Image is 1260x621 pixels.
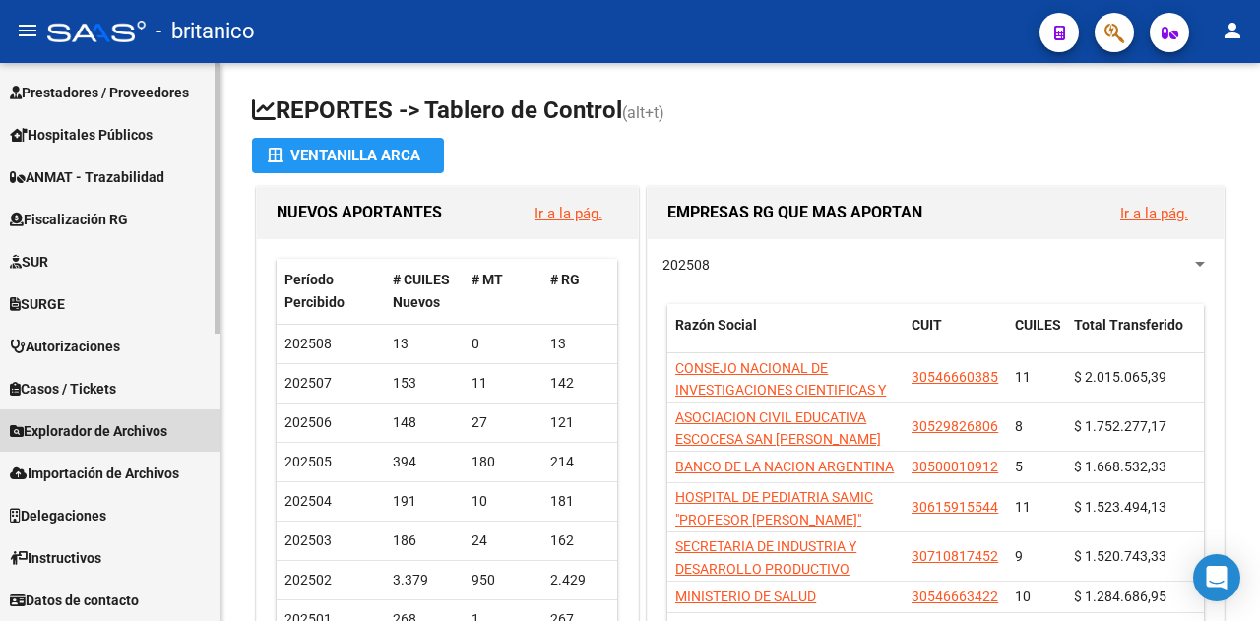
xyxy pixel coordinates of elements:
span: CUIT [912,317,942,333]
div: 24 [472,529,535,552]
span: - britanico [156,10,255,53]
span: 30546660385 [912,369,998,385]
datatable-header-cell: # RG [542,259,621,324]
div: 10 [472,490,535,513]
div: 142 [550,372,613,395]
span: 30546663422 [912,589,998,604]
span: 30500010912 [912,459,998,474]
div: 180 [472,451,535,473]
span: $ 1.523.494,13 [1074,499,1166,515]
datatable-header-cell: CUIT [904,304,1007,369]
span: $ 1.752.277,17 [1074,418,1166,434]
span: Fiscalización RG [10,209,128,230]
div: 13 [393,333,456,355]
span: SECRETARIA DE INDUSTRIA Y DESARROLLO PRODUCTIVO [675,538,856,577]
span: Delegaciones [10,505,106,527]
div: Open Intercom Messenger [1193,554,1240,601]
span: 30529826806 [912,418,998,434]
div: 11 [472,372,535,395]
span: # CUILES Nuevos [393,272,450,310]
div: 214 [550,451,613,473]
button: Ir a la pág. [519,195,618,231]
span: # MT [472,272,503,287]
mat-icon: menu [16,19,39,42]
span: 8 [1015,418,1023,434]
span: Casos / Tickets [10,378,116,400]
span: 30615915544 [912,499,998,515]
div: 0 [472,333,535,355]
span: $ 1.520.743,33 [1074,548,1166,564]
div: 191 [393,490,456,513]
span: Prestadores / Proveedores [10,82,189,103]
span: 202506 [284,414,332,430]
span: EMPRESAS RG QUE MAS APORTAN [667,203,922,221]
span: 11 [1015,499,1031,515]
div: 13 [550,333,613,355]
span: 30710817452 [912,548,998,564]
span: $ 2.015.065,39 [1074,369,1166,385]
span: ASOCIACION CIVIL EDUCATIVA ESCOCESA SAN [PERSON_NAME] [675,409,881,448]
datatable-header-cell: Razón Social [667,304,904,369]
div: 148 [393,411,456,434]
span: 202508 [284,336,332,351]
span: 202502 [284,572,332,588]
span: 5 [1015,459,1023,474]
span: Autorizaciones [10,336,120,357]
span: Instructivos [10,547,101,569]
div: 181 [550,490,613,513]
span: NUEVOS APORTANTES [277,203,442,221]
div: 153 [393,372,456,395]
div: 121 [550,411,613,434]
span: CUILES [1015,317,1061,333]
div: 3.379 [393,569,456,591]
span: Datos de contacto [10,590,139,611]
span: ANMAT - Trazabilidad [10,166,164,188]
span: $ 1.284.686,95 [1074,589,1166,604]
span: Hospitales Públicos [10,124,153,146]
span: (alt+t) [622,103,664,122]
datatable-header-cell: CUILES [1007,304,1066,369]
datatable-header-cell: Período Percibido [277,259,385,324]
div: 394 [393,451,456,473]
datatable-header-cell: # CUILES Nuevos [385,259,464,324]
span: # RG [550,272,580,287]
span: 9 [1015,548,1023,564]
div: 27 [472,411,535,434]
span: 11 [1015,369,1031,385]
span: CONSEJO NACIONAL DE INVESTIGACIONES CIENTIFICAS Y TECNICAS CONICET [675,360,886,421]
span: $ 1.668.532,33 [1074,459,1166,474]
div: 186 [393,529,456,552]
span: BANCO DE LA NACION ARGENTINA [675,459,894,474]
span: 202504 [284,493,332,509]
datatable-header-cell: # MT [464,259,542,324]
span: MINISTERIO DE SALUD [675,589,816,604]
span: Razón Social [675,317,757,333]
datatable-header-cell: Total Transferido [1066,304,1204,369]
button: Ir a la pág. [1104,195,1204,231]
span: Importación de Archivos [10,463,179,484]
span: Período Percibido [284,272,345,310]
a: Ir a la pág. [1120,205,1188,222]
h1: REPORTES -> Tablero de Control [252,94,1228,129]
a: Ir a la pág. [535,205,602,222]
div: 950 [472,569,535,591]
span: HOSPITAL DE PEDIATRIA SAMIC "PROFESOR [PERSON_NAME]" [675,489,873,528]
span: Total Transferido [1074,317,1183,333]
span: Explorador de Archivos [10,420,167,442]
span: 202503 [284,532,332,548]
span: 202505 [284,454,332,469]
span: SURGE [10,293,65,315]
span: 10 [1015,589,1031,604]
span: SUR [10,251,48,273]
button: Ventanilla ARCA [252,138,444,173]
div: 162 [550,529,613,552]
span: 202508 [662,257,710,273]
mat-icon: person [1221,19,1244,42]
div: Ventanilla ARCA [268,138,428,173]
div: 2.429 [550,569,613,591]
span: 202507 [284,375,332,391]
